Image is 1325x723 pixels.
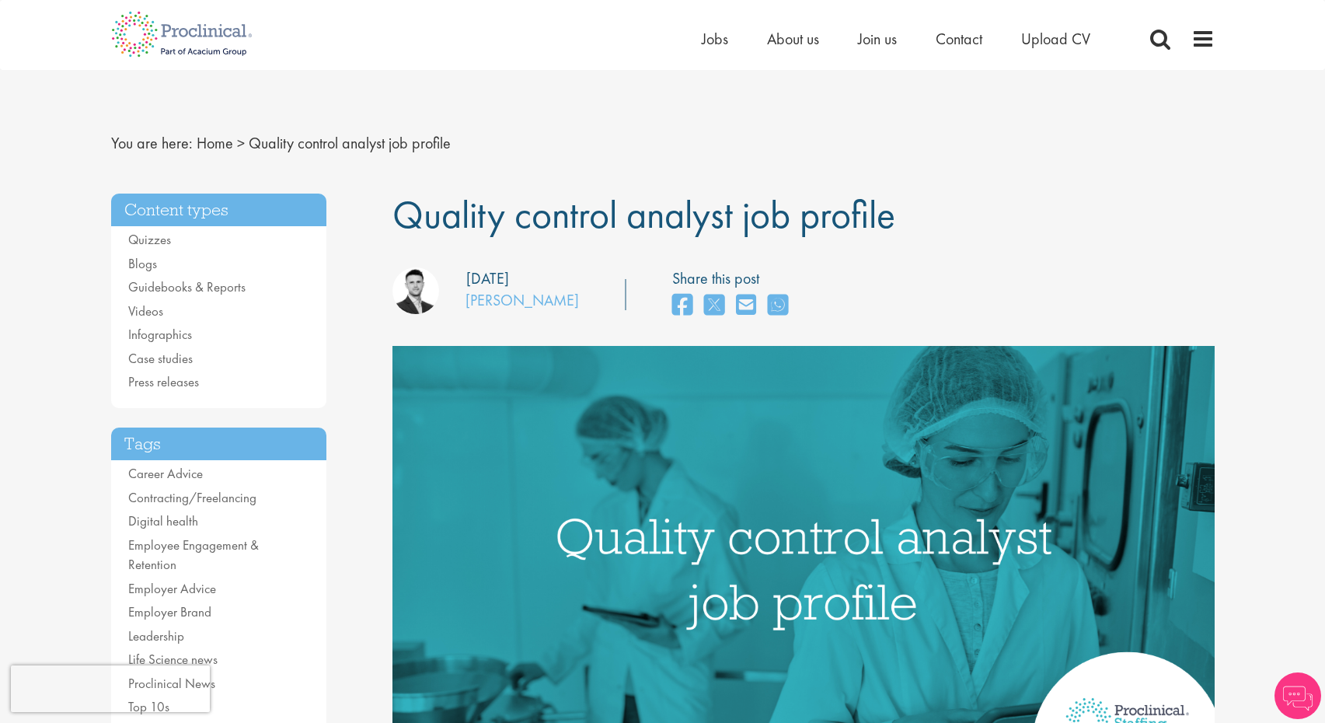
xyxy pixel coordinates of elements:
[249,133,451,153] span: Quality control analyst job profile
[392,267,439,314] img: Joshua Godden
[128,255,157,272] a: Blogs
[767,29,819,49] a: About us
[11,665,210,712] iframe: reCAPTCHA
[128,373,199,390] a: Press releases
[128,326,192,343] a: Infographics
[672,267,796,290] label: Share this post
[128,512,198,529] a: Digital health
[128,231,171,248] a: Quizzes
[392,190,895,239] span: Quality control analyst job profile
[128,278,246,295] a: Guidebooks & Reports
[237,133,245,153] span: >
[128,465,203,482] a: Career Advice
[111,194,327,227] h3: Content types
[128,536,259,574] a: Employee Engagement & Retention
[128,627,184,644] a: Leadership
[672,289,692,323] a: share on facebook
[465,290,579,310] a: [PERSON_NAME]
[128,489,256,506] a: Contracting/Freelancing
[128,580,216,597] a: Employer Advice
[1021,29,1090,49] a: Upload CV
[736,289,756,323] a: share on email
[128,302,163,320] a: Videos
[128,651,218,668] a: Life Science news
[768,289,788,323] a: share on whats app
[111,133,193,153] span: You are here:
[936,29,982,49] a: Contact
[197,133,233,153] a: breadcrumb link
[858,29,897,49] a: Join us
[128,350,193,367] a: Case studies
[128,603,211,620] a: Employer Brand
[466,267,509,290] div: [DATE]
[1274,672,1321,719] img: Chatbot
[111,428,327,461] h3: Tags
[702,29,728,49] a: Jobs
[704,289,724,323] a: share on twitter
